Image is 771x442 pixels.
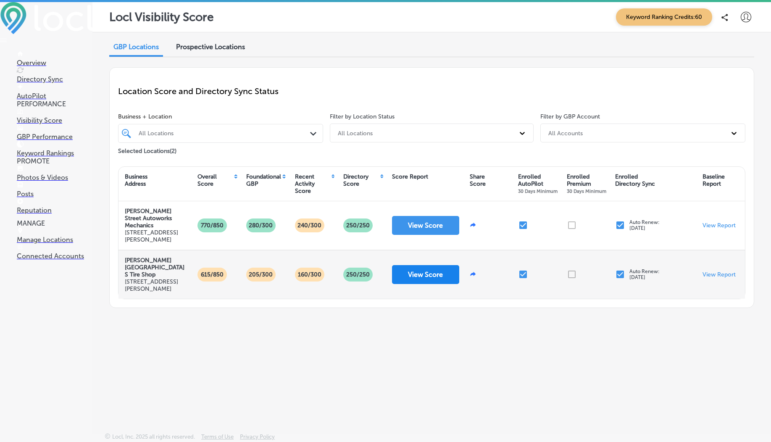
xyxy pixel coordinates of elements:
[17,190,92,198] p: Posts
[197,268,227,282] p: 615/850
[125,208,172,229] strong: [PERSON_NAME] Street Autoworks Mechanics
[343,173,379,187] div: Directory Score
[17,92,92,100] p: AutoPilot
[125,229,185,243] p: [STREET_ADDRESS][PERSON_NAME]
[17,166,92,182] a: Photos & Videos
[17,133,92,141] p: GBP Performance
[703,173,725,187] div: Baseline Report
[17,236,92,244] p: Manage Locations
[615,173,655,187] div: Enrolled Directory Sync
[17,198,92,214] a: Reputation
[392,216,459,235] button: View Score
[392,265,459,284] button: View Score
[112,434,195,440] p: Locl, Inc. 2025 all rights reserved.
[17,75,92,83] p: Directory Sync
[125,257,184,278] strong: [PERSON_NAME][GEOGRAPHIC_DATA] S Tire Shop
[17,149,92,157] p: Keyword Rankings
[17,59,92,67] p: Overview
[17,116,92,124] p: Visibility Score
[125,173,147,187] div: Business Address
[17,174,92,182] p: Photos & Videos
[703,271,736,278] a: View Report
[567,188,606,194] span: 30 Days Minimum
[246,173,281,187] div: Foundational GBP
[17,228,92,244] a: Manage Locations
[392,173,428,180] div: Score Report
[197,218,227,232] p: 770/850
[703,222,736,229] a: View Report
[118,86,745,96] p: Location Score and Directory Sync Status
[17,252,92,260] p: Connected Accounts
[330,113,395,120] label: Filter by Location Status
[125,278,185,292] p: [STREET_ADDRESS][PERSON_NAME]
[17,141,92,157] a: Keyword Rankings
[343,268,373,282] p: 250 /250
[294,218,325,232] p: 240/300
[17,206,92,214] p: Reputation
[17,67,92,83] a: Directory Sync
[548,129,583,137] div: All Accounts
[616,8,712,26] span: Keyword Ranking Credits: 60
[629,268,660,280] p: Auto Renew: [DATE]
[17,182,92,198] a: Posts
[17,219,92,227] p: MANAGE
[470,173,486,187] div: Share Score
[17,84,92,100] a: AutoPilot
[338,129,373,137] div: All Locations
[17,157,92,165] p: PROMOTE
[540,113,600,120] label: Filter by GBP Account
[245,218,276,232] p: 280/300
[176,43,245,51] span: Prospective Locations
[295,268,325,282] p: 160/300
[17,244,92,260] a: Connected Accounts
[197,173,233,187] div: Overall Score
[118,113,323,120] span: Business + Location
[17,100,92,108] p: PERFORMANCE
[518,188,558,194] span: 30 Days Minimum
[245,268,276,282] p: 205/300
[139,130,311,137] div: All Locations
[567,173,606,195] div: Enrolled Premium
[518,173,558,195] div: Enrolled AutoPilot
[118,144,176,155] p: Selected Locations ( 2 )
[295,173,331,195] div: Recent Activity Score
[17,108,92,124] a: Visibility Score
[109,10,214,24] p: Locl Visibility Score
[17,125,92,141] a: GBP Performance
[113,43,159,51] span: GBP Locations
[629,219,660,231] p: Auto Renew: [DATE]
[17,51,92,67] a: Overview
[343,218,373,232] p: 250 /250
